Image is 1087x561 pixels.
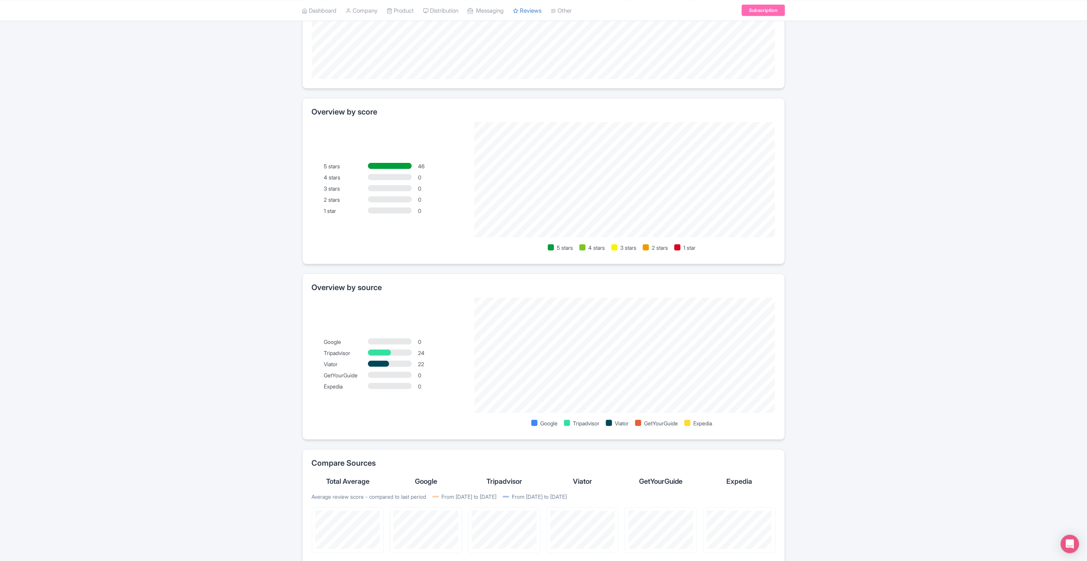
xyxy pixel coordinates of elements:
[418,207,462,215] div: 0
[418,360,462,368] div: 22
[557,244,573,252] span: 5 stars
[547,476,619,487] div: Viator
[589,244,605,252] span: 4 stars
[644,419,678,427] span: GetYourGuide
[541,419,558,427] span: Google
[625,476,697,487] div: GetYourGuide
[312,283,776,292] h2: Overview by source
[324,196,368,204] div: 2 stars
[312,459,776,467] h2: Compare Sources
[418,162,462,170] div: 46
[418,349,462,357] div: 24
[615,419,629,427] span: Viator
[418,196,462,204] div: 0
[324,338,368,346] div: Google
[503,493,567,501] div: From [DATE] to [DATE]
[703,476,776,487] div: Expedia
[324,162,368,170] div: 5 stars
[418,173,462,181] div: 0
[418,184,462,193] div: 0
[652,244,668,252] span: 2 stars
[324,360,368,368] div: Viator
[1061,535,1079,553] div: Open Intercom Messenger
[324,184,368,193] div: 3 stars
[324,207,368,215] div: 1 star
[418,338,462,346] div: 0
[742,5,785,16] a: Subscription
[390,476,462,487] div: Google
[324,382,368,390] div: Expedia
[433,493,497,501] div: From [DATE] to [DATE]
[324,349,368,357] div: Tripadvisor
[312,493,426,501] p: Average review score - compared to last period
[324,173,368,181] div: 4 stars
[621,244,637,252] span: 3 stars
[468,476,541,487] div: Tripadvisor
[694,419,712,427] span: Expedia
[573,419,600,427] span: Tripadvisor
[312,476,384,487] div: Total Average
[418,371,462,379] div: 0
[324,371,368,379] div: GetYourGuide
[418,382,462,390] div: 0
[312,108,776,116] h2: Overview by score
[684,244,696,252] span: 1 star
